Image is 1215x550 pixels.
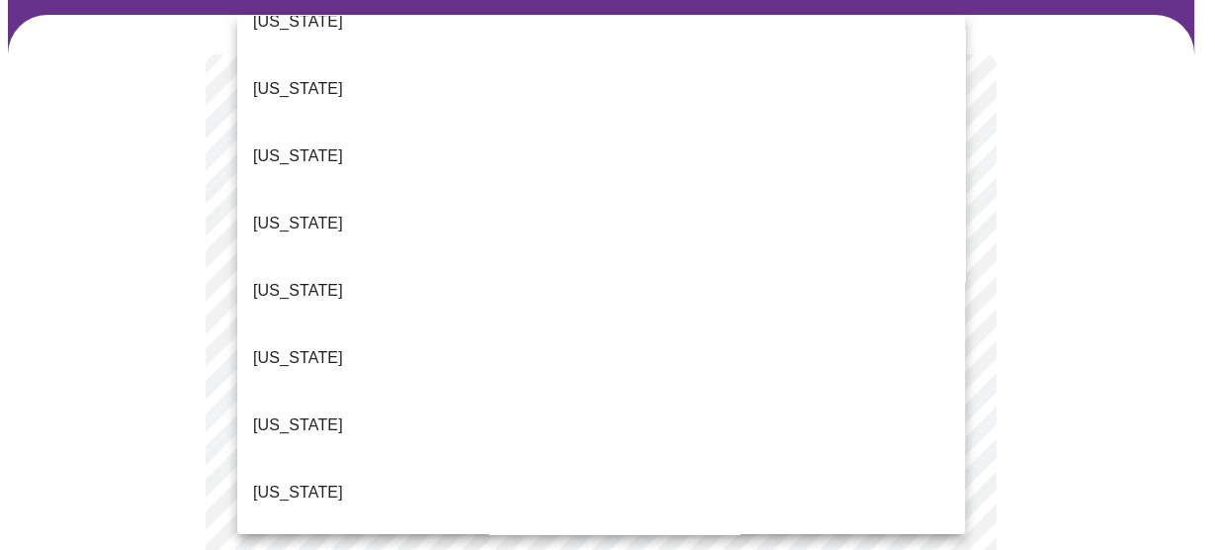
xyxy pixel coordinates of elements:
p: [US_STATE] [253,144,343,168]
p: [US_STATE] [253,346,343,370]
p: [US_STATE] [253,77,343,101]
p: [US_STATE] [253,212,343,235]
p: [US_STATE] [253,279,343,303]
p: [US_STATE] [253,10,343,34]
p: [US_STATE] [253,413,343,437]
p: [US_STATE] [253,481,343,504]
